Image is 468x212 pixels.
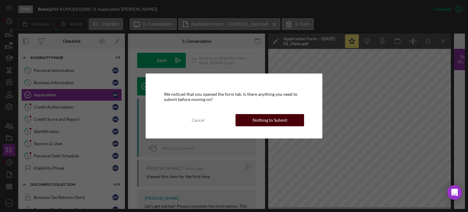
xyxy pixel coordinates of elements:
button: Cancel [164,114,232,126]
button: Nothing to Submit [236,114,304,126]
div: Open Intercom Messenger [447,185,462,200]
div: We noticed that you opened the form tab. Is there anything you need to submit before moving on? [164,92,304,102]
div: Cancel [192,114,204,126]
div: Nothing to Submit [253,114,287,126]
